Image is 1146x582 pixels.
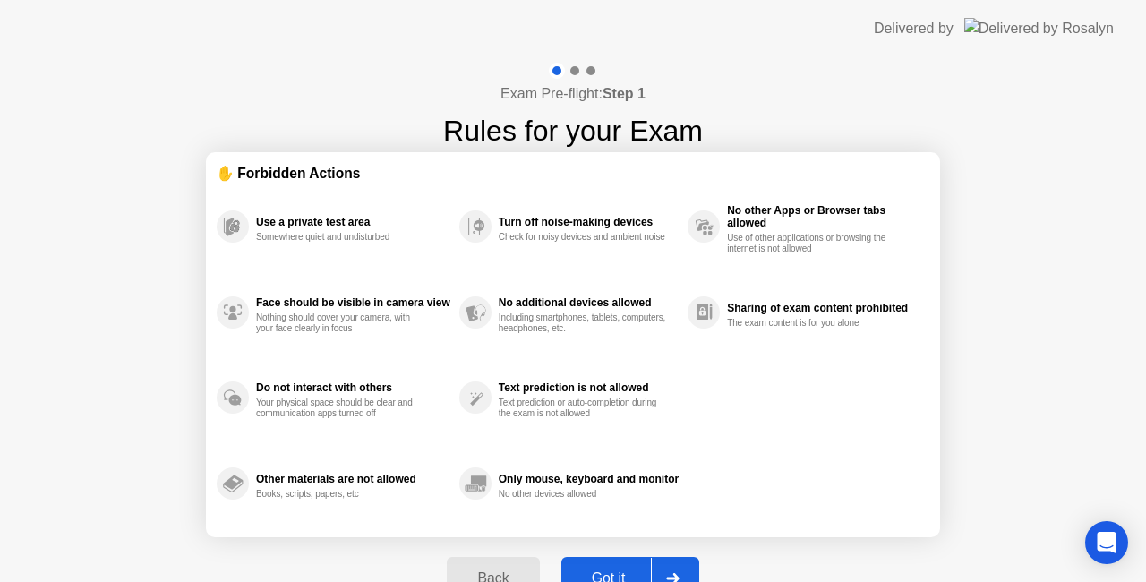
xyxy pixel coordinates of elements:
[217,163,929,184] div: ✋ Forbidden Actions
[727,204,920,229] div: No other Apps or Browser tabs allowed
[256,232,425,243] div: Somewhere quiet and undisturbed
[499,296,679,309] div: No additional devices allowed
[727,302,920,314] div: Sharing of exam content prohibited
[256,489,425,500] div: Books, scripts, papers, etc
[499,398,668,419] div: Text prediction or auto-completion during the exam is not allowed
[443,109,703,152] h1: Rules for your Exam
[499,232,668,243] div: Check for noisy devices and ambient noise
[603,86,646,101] b: Step 1
[727,233,896,254] div: Use of other applications or browsing the internet is not allowed
[256,312,425,334] div: Nothing should cover your camera, with your face clearly in focus
[256,216,450,228] div: Use a private test area
[499,473,679,485] div: Only mouse, keyboard and monitor
[964,18,1114,39] img: Delivered by Rosalyn
[499,216,679,228] div: Turn off noise-making devices
[874,18,954,39] div: Delivered by
[500,83,646,105] h4: Exam Pre-flight:
[256,398,425,419] div: Your physical space should be clear and communication apps turned off
[256,296,450,309] div: Face should be visible in camera view
[499,489,668,500] div: No other devices allowed
[499,381,679,394] div: Text prediction is not allowed
[256,473,450,485] div: Other materials are not allowed
[727,318,896,329] div: The exam content is for you alone
[499,312,668,334] div: Including smartphones, tablets, computers, headphones, etc.
[1085,521,1128,564] div: Open Intercom Messenger
[256,381,450,394] div: Do not interact with others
